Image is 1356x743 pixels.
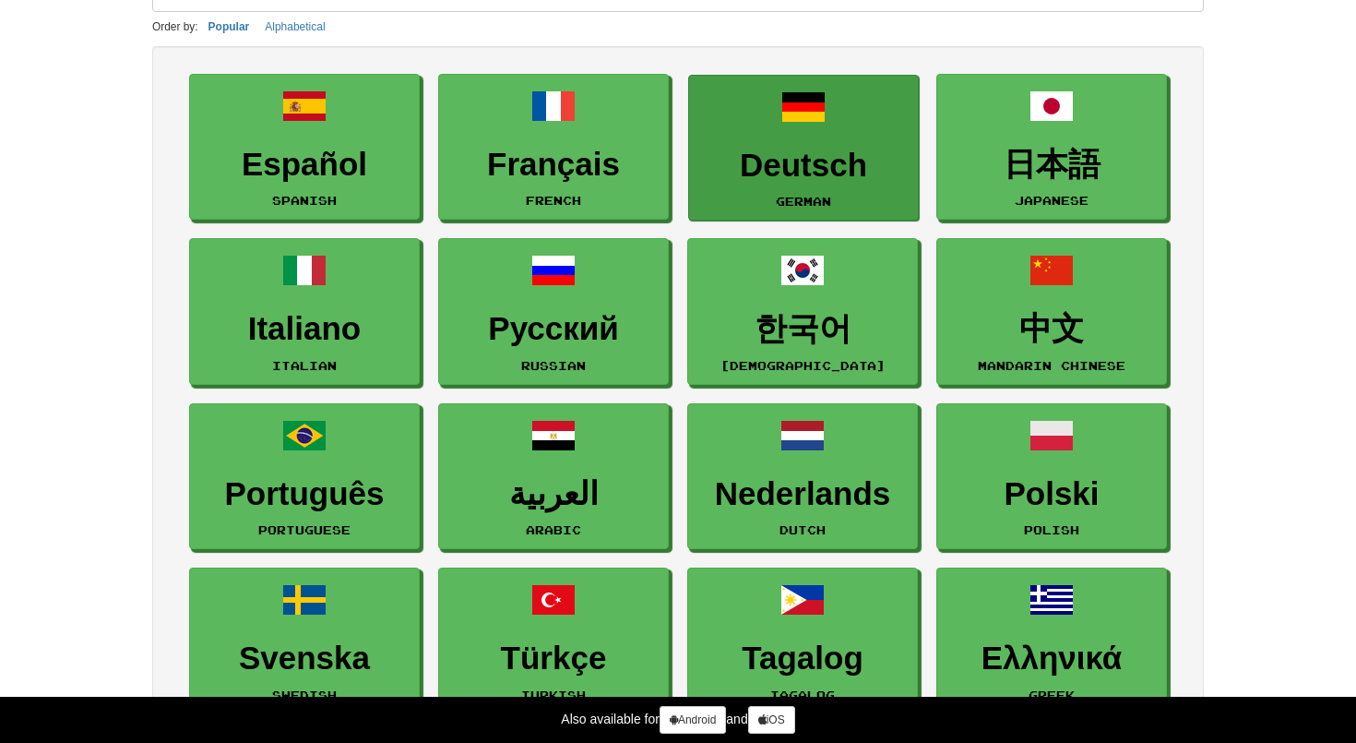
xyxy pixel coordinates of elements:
button: Alphabetical [259,17,330,37]
a: 日本語Japanese [936,74,1167,221]
h3: Русский [448,311,659,347]
a: NederlandsDutch [687,403,918,550]
small: Turkish [521,689,586,701]
a: العربيةArabic [438,403,669,550]
h3: العربية [448,476,659,512]
a: PolskiPolish [936,403,1167,550]
small: Italian [272,359,337,372]
small: Polish [1024,523,1079,536]
h3: Polski [946,476,1157,512]
h3: Italiano [199,311,410,347]
a: Android [660,706,726,734]
h3: Svenska [199,641,410,677]
small: Arabic [526,523,581,536]
h3: Ελληνικά [946,641,1157,677]
h3: 日本語 [946,147,1157,183]
a: 한국어[DEMOGRAPHIC_DATA] [687,238,918,385]
button: Popular [203,17,256,37]
a: TagalogTagalog [687,568,918,714]
a: PortuguêsPortuguese [189,403,420,550]
a: SvenskaSwedish [189,568,420,714]
a: FrançaisFrench [438,74,669,221]
small: [DEMOGRAPHIC_DATA] [720,359,886,372]
small: Order by: [152,20,198,33]
small: Japanese [1015,194,1088,207]
h3: Türkçe [448,641,659,677]
h3: Nederlands [697,476,908,512]
h3: Deutsch [698,148,909,184]
small: Portuguese [258,523,351,536]
a: iOS [748,706,795,734]
small: French [526,194,581,207]
small: German [776,195,831,208]
a: EspañolSpanish [189,74,420,221]
a: ItalianoItalian [189,238,420,385]
h3: 中文 [946,311,1157,347]
h3: 한국어 [697,311,908,347]
a: 中文Mandarin Chinese [936,238,1167,385]
small: Spanish [272,194,337,207]
a: РусскийRussian [438,238,669,385]
h3: Español [199,147,410,183]
small: Dutch [779,523,826,536]
small: Mandarin Chinese [978,359,1125,372]
a: TürkçeTurkish [438,568,669,714]
h3: Português [199,476,410,512]
a: ΕλληνικάGreek [936,568,1167,714]
small: Greek [1029,689,1075,701]
a: DeutschGerman [688,75,919,222]
small: Swedish [272,689,337,701]
small: Tagalog [770,689,835,701]
h3: Français [448,147,659,183]
h3: Tagalog [697,641,908,677]
small: Russian [521,359,586,372]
